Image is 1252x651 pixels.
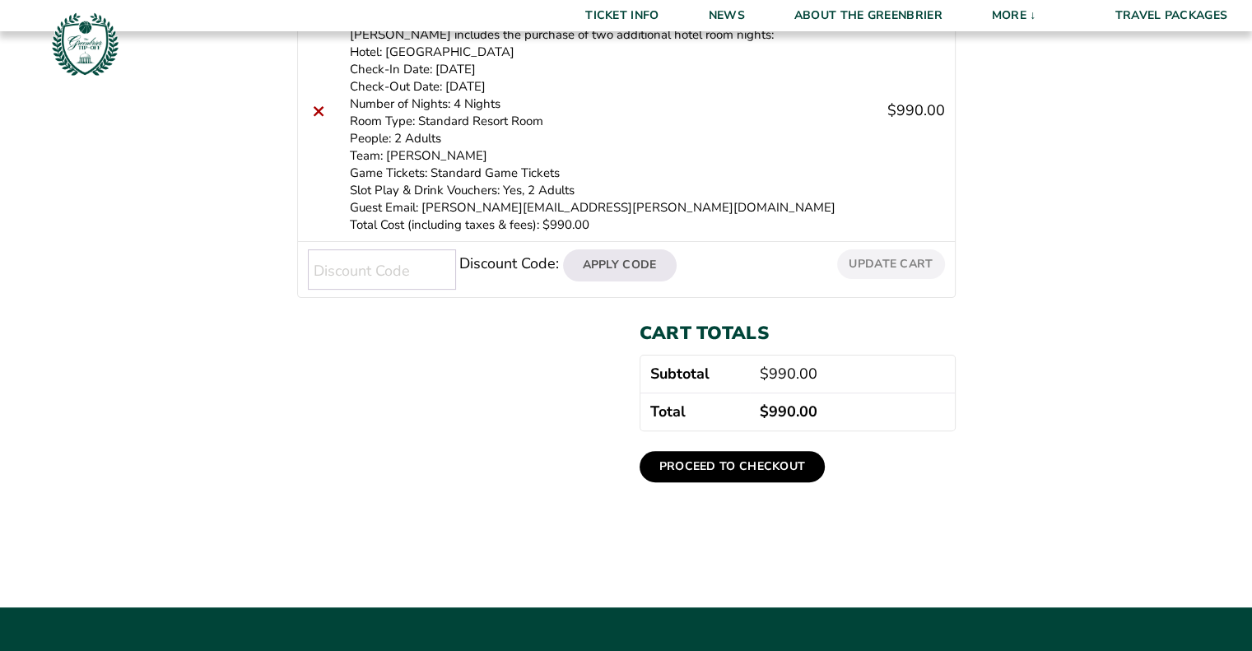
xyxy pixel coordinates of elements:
[308,100,330,122] a: Remove this item
[640,323,956,344] h2: Cart totals
[308,249,456,290] input: Discount Code
[760,364,817,384] bdi: 990.00
[760,364,769,384] span: $
[459,253,559,273] label: Discount Code:
[887,100,945,120] bdi: 990.00
[350,44,868,199] p: Hotel: [GEOGRAPHIC_DATA] Check-In Date: [DATE] Check-Out Date: [DATE] Number of Nights: 4 Nights ...
[640,356,751,393] th: Subtotal
[760,402,769,421] span: $
[350,199,868,216] p: Guest Email: [PERSON_NAME][EMAIL_ADDRESS][PERSON_NAME][DOMAIN_NAME]
[49,8,121,80] img: Greenbrier Tip-Off
[760,402,817,421] bdi: 990.00
[640,393,751,430] th: Total
[887,100,896,120] span: $
[837,249,944,278] button: Update cart
[563,249,677,281] button: Apply Code
[640,451,826,482] a: Proceed to checkout
[350,216,868,234] p: Total Cost (including taxes & fees): $990.00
